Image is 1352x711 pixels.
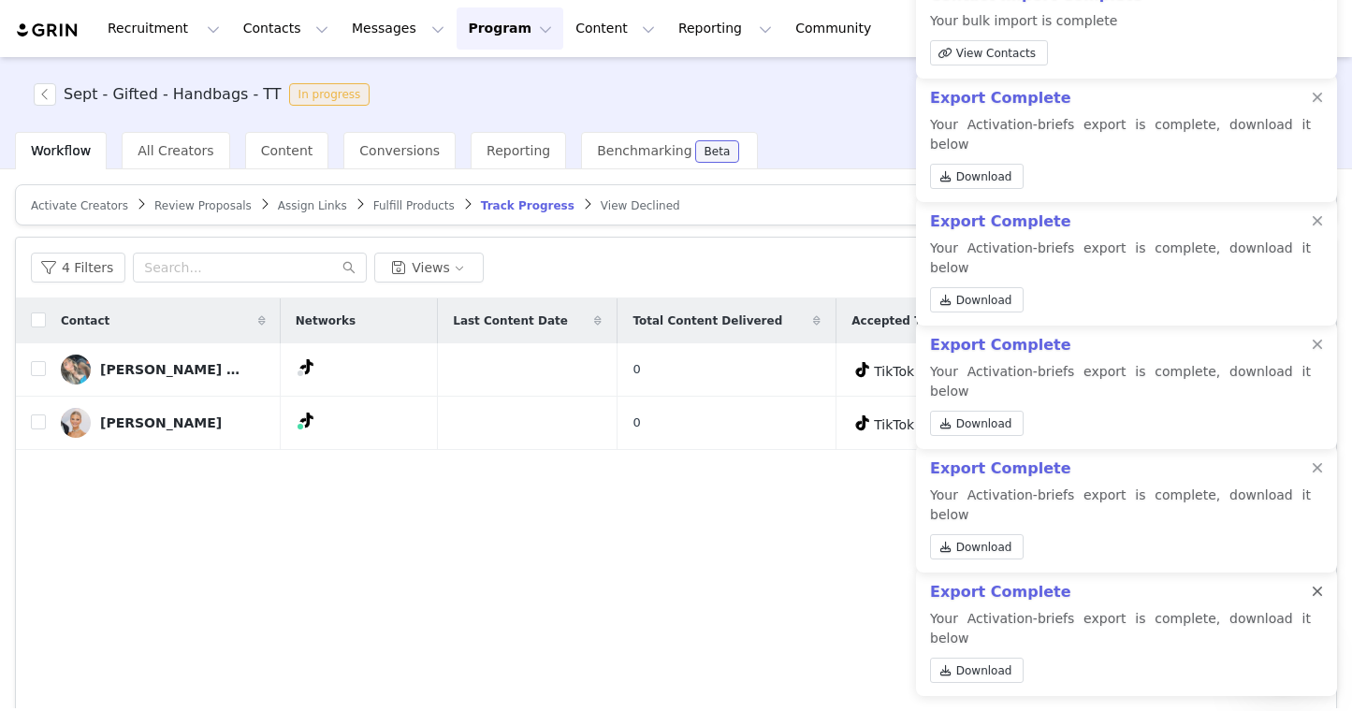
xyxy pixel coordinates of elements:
[930,334,1311,356] h2: Export Complete
[632,360,640,379] span: 0
[956,662,1012,679] span: Download
[373,199,455,212] span: Fulfill Products
[956,292,1012,309] span: Download
[61,408,91,438] img: 93f6e776-3c96-41be-9c43-0656b3d0a8ae.jpg
[930,609,1311,690] p: Your Activation-briefs export is complete, download it below
[632,414,640,432] span: 0
[851,312,949,329] span: Accepted Tasks
[261,143,313,158] span: Content
[341,7,456,50] button: Messages
[874,364,950,379] span: TikTok (0/1)
[956,415,1012,432] span: Download
[342,261,356,274] i: icon: search
[601,199,680,212] span: View Declined
[564,7,666,50] button: Content
[61,312,109,329] span: Contact
[930,210,1311,233] h2: Export Complete
[61,355,91,385] img: 0242e8a1-4261-40fd-98de-87c6bb7532dd.jpg
[956,45,1036,62] span: View Contacts
[453,312,568,329] span: Last Content Date
[930,658,1024,683] a: Download
[61,355,266,385] a: [PERSON_NAME] 🪽
[100,362,240,377] div: [PERSON_NAME] 🪽
[133,253,367,283] input: Search...
[930,40,1048,65] a: View Contacts
[930,239,1311,320] p: Your Activation-briefs export is complete, download it below
[930,287,1024,312] a: Download
[597,143,691,158] span: Benchmarking
[31,253,125,283] button: 4 Filters
[487,143,550,158] span: Reporting
[138,143,213,158] span: All Creators
[956,168,1012,185] span: Download
[930,11,1142,73] p: Your bulk import is complete
[930,581,1311,603] h2: Export Complete
[64,83,282,106] h3: Sept - Gifted - Handbags - TT
[232,7,340,50] button: Contacts
[705,146,731,157] div: Beta
[154,199,252,212] span: Review Proposals
[359,143,440,158] span: Conversions
[784,7,891,50] a: Community
[956,539,1012,556] span: Download
[930,87,1311,109] h2: Export Complete
[34,83,377,106] span: [object Object]
[930,486,1311,567] p: Your Activation-briefs export is complete, download it below
[930,457,1311,480] h2: Export Complete
[930,362,1311,443] p: Your Activation-briefs export is complete, download it below
[874,417,950,432] span: TikTok (0/1)
[31,199,128,212] span: Activate Creators
[15,22,80,39] img: grin logo
[61,408,266,438] a: [PERSON_NAME]
[930,411,1024,436] a: Download
[930,534,1024,559] a: Download
[457,7,563,50] button: Program
[100,415,222,430] div: [PERSON_NAME]
[278,199,347,212] span: Assign Links
[632,312,782,329] span: Total Content Delivered
[667,7,783,50] button: Reporting
[930,164,1024,189] a: Download
[289,83,371,106] span: In progress
[96,7,231,50] button: Recruitment
[930,115,1311,196] p: Your Activation-briefs export is complete, download it below
[296,312,356,329] span: Networks
[374,253,484,283] button: Views
[481,199,574,212] span: Track Progress
[31,143,91,158] span: Workflow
